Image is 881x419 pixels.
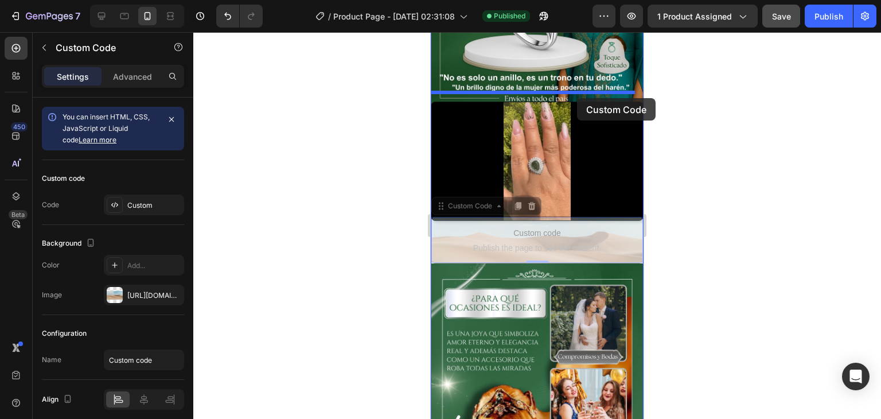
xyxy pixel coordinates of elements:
[42,392,75,408] div: Align
[127,200,181,211] div: Custom
[328,10,331,22] span: /
[842,363,870,390] div: Open Intercom Messenger
[5,5,85,28] button: 7
[63,112,150,144] span: You can insert HTML, CSS, JavaScript or Liquid code
[42,355,61,365] div: Name
[127,290,181,301] div: [URL][DOMAIN_NAME]
[762,5,800,28] button: Save
[772,11,791,21] span: Save
[75,9,80,23] p: 7
[648,5,758,28] button: 1 product assigned
[56,41,153,55] p: Custom Code
[657,10,732,22] span: 1 product assigned
[42,236,98,251] div: Background
[814,10,843,22] div: Publish
[431,32,644,419] iframe: Design area
[42,328,87,339] div: Configuration
[57,71,89,83] p: Settings
[216,5,263,28] div: Undo/Redo
[42,200,59,210] div: Code
[333,10,455,22] span: Product Page - [DATE] 02:31:08
[9,210,28,219] div: Beta
[494,11,525,21] span: Published
[42,290,62,300] div: Image
[42,173,85,184] div: Custom code
[42,260,60,270] div: Color
[127,261,181,271] div: Add...
[805,5,853,28] button: Publish
[79,135,116,144] a: Learn more
[11,122,28,131] div: 450
[113,71,152,83] p: Advanced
